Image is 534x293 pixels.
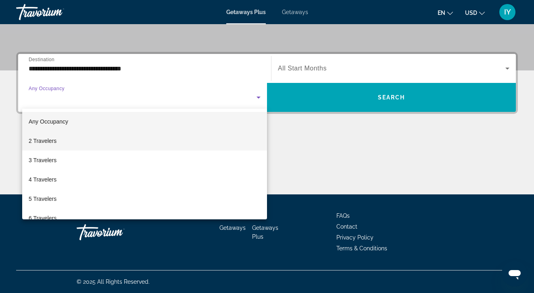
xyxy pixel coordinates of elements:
span: 6 Travelers [29,213,56,223]
span: Any Occupancy [29,118,68,125]
span: 2 Travelers [29,136,56,146]
iframe: Кнопка запуска окна обмена сообщениями [502,261,528,287]
span: 3 Travelers [29,155,56,165]
span: 5 Travelers [29,194,56,204]
span: 4 Travelers [29,175,56,184]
